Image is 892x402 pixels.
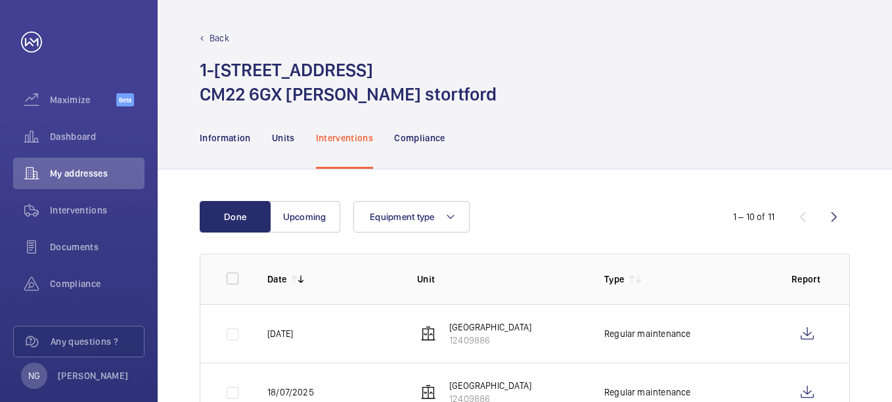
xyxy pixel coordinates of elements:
p: [GEOGRAPHIC_DATA] [449,321,531,334]
h1: 1-[STREET_ADDRESS] CM22 6GX [PERSON_NAME] stortford [200,58,497,106]
img: elevator.svg [420,326,436,342]
p: [DATE] [267,327,293,340]
span: Any questions ? [51,335,144,348]
p: 18/07/2025 [267,386,314,399]
span: Documents [50,240,145,254]
button: Equipment type [353,201,470,233]
div: 1 – 10 of 11 [733,210,774,223]
button: Done [200,201,271,233]
p: Units [272,131,295,145]
p: Date [267,273,286,286]
span: Interventions [50,204,145,217]
p: [PERSON_NAME] [58,369,129,382]
img: elevator.svg [420,384,436,400]
span: Maximize [50,93,116,106]
p: Back [210,32,229,45]
p: Regular maintenance [604,327,690,340]
span: Compliance [50,277,145,290]
p: Information [200,131,251,145]
p: Unit [417,273,583,286]
p: 12409886 [449,334,531,347]
p: Compliance [394,131,445,145]
button: Upcoming [269,201,340,233]
p: Report [792,273,823,286]
span: Dashboard [50,130,145,143]
span: Equipment type [370,212,435,222]
span: My addresses [50,167,145,180]
span: Beta [116,93,134,106]
p: [GEOGRAPHIC_DATA] [449,379,531,392]
p: NG [28,369,40,382]
p: Interventions [316,131,374,145]
p: Regular maintenance [604,386,690,399]
p: Type [604,273,624,286]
